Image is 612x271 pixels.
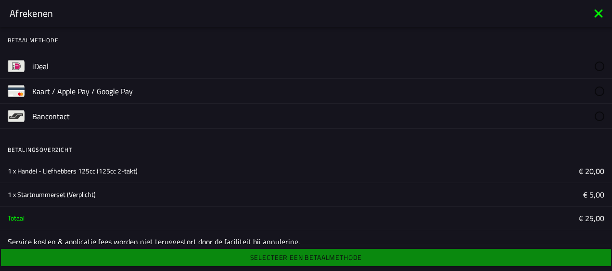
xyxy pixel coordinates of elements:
[8,83,25,99] img: payment-card
[8,146,612,154] ion-label: Betalingsoverzicht
[583,189,604,200] ion-label: € 5,00
[579,212,604,224] ion-label: € 25,00
[8,108,25,124] img: bancontact
[32,54,604,78] ion-radio: iDeal
[8,238,604,246] ion-label: Service kosten & applicatie fees worden niet teruggestort door de faciliteit bij annulering.
[8,166,138,176] ion-text: 1 x Handel - Liefhebbers 125cc (125cc 2-takt)
[8,213,25,223] ion-text: Totaal
[32,104,604,128] ion-radio: Bancontact
[8,36,612,45] ion-label: Betaalmethode
[579,165,604,177] ion-label: € 20,00
[8,190,96,199] ion-text: 1 x Startnummerset (Verplicht)
[32,79,604,103] ion-radio: Kaart / Apple Pay / Google Pay
[8,58,25,74] img: ideal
